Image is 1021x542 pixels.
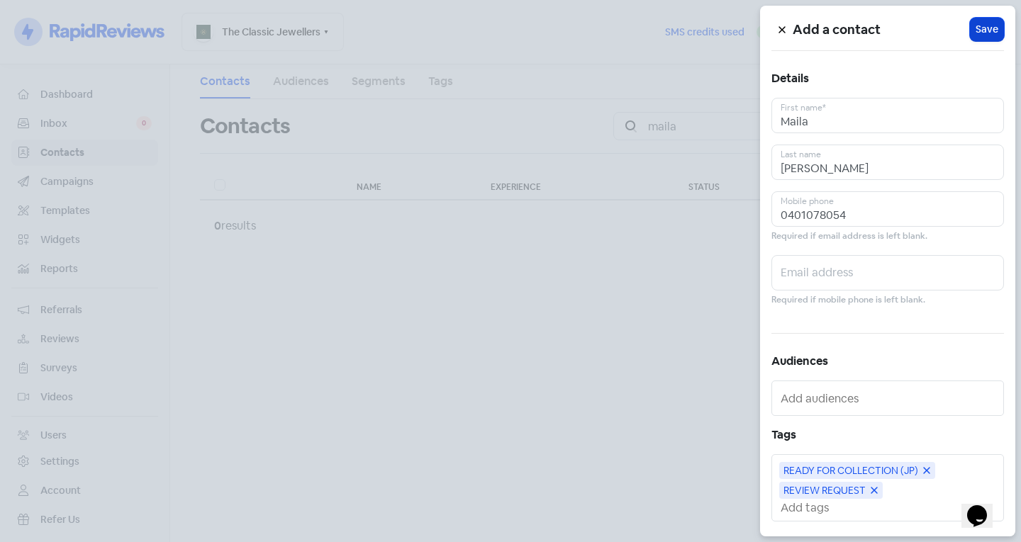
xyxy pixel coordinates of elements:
[793,19,970,40] h5: Add a contact
[970,18,1004,41] button: Save
[771,68,1004,89] h5: Details
[771,255,1004,290] input: Email address
[961,485,1007,528] iframe: chat widget
[976,22,998,37] span: Save
[783,485,866,496] span: REVIEW REQUEST
[781,387,998,410] input: Add audiences
[771,351,1004,372] h5: Audiences
[771,191,1004,227] input: Mobile phone
[771,98,1004,133] input: First name
[771,293,925,307] small: Required if mobile phone is left blank.
[781,500,998,515] input: Add tags
[771,230,927,243] small: Required if email address is left blank.
[783,465,918,476] span: READY FOR COLLECTION (JP)
[771,424,1004,446] h5: Tags
[771,145,1004,180] input: Last name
